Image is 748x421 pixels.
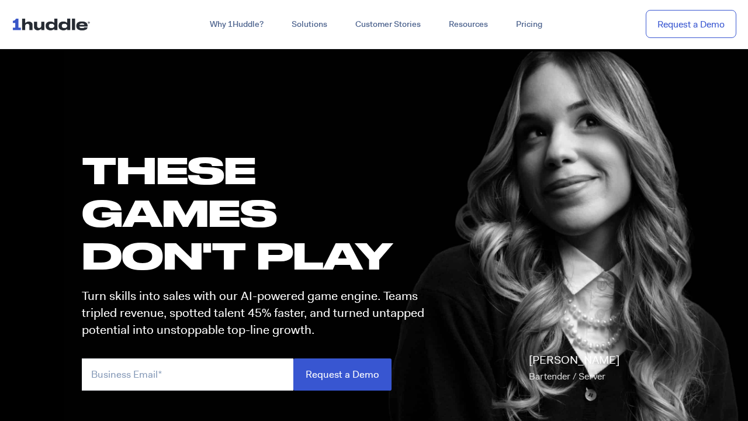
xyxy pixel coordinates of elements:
a: Solutions [278,14,341,35]
p: Turn skills into sales with our AI-powered game engine. Teams tripled revenue, spotted talent 45%... [82,288,435,339]
img: ... [12,13,95,35]
a: Resources [435,14,502,35]
a: Request a Demo [646,10,736,39]
a: Pricing [502,14,556,35]
h1: these GAMES DON'T PLAY [82,149,435,277]
a: Customer Stories [341,14,435,35]
a: Why 1Huddle? [196,14,278,35]
input: Business Email* [82,358,293,391]
span: Bartender / Server [529,370,605,382]
p: [PERSON_NAME] [529,352,619,385]
input: Request a Demo [293,358,392,391]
